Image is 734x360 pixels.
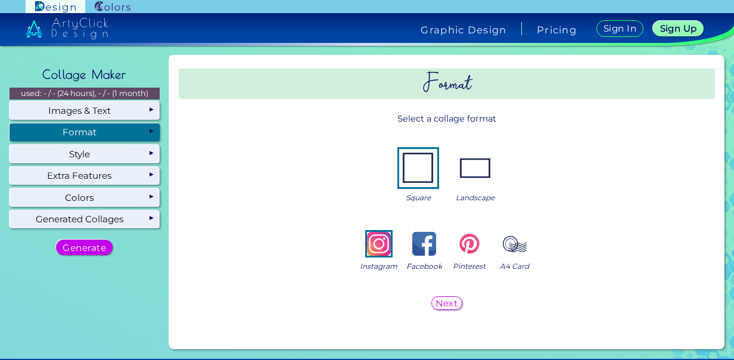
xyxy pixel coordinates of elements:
span: Facebook [406,260,442,272]
a: Pricing [537,25,577,35]
h4: Graphic Design [421,25,506,35]
h5: Next [437,299,456,307]
h2: Format [179,69,715,99]
a: Sign In [599,21,642,36]
p: used: - / - (24 hours), - / - (1 month) [10,88,160,100]
div: Extra Features [10,167,160,185]
img: artyclick_design_logo_white_combined_path.svg [26,18,108,39]
div: Colors [10,188,160,206]
img: icon_fb_color.svg [412,232,436,256]
img: ex-mb-format-1.jpg [456,149,494,187]
img: icon_stamp.svg [503,232,527,256]
div: Generated Collages [10,210,160,228]
span: Square [406,192,431,203]
img: ex-mb-format-0.jpg [399,149,437,187]
div: Format [10,123,160,141]
h5: Generate [65,243,104,252]
span: Instagram [360,260,397,272]
div: Style [10,145,160,163]
img: ArtyClick Colors logo [95,1,130,13]
img: icon_pinterest_color.svg [458,232,481,256]
span: Pinterest [453,260,486,272]
a: Sign Up [656,21,701,36]
h5: Sign Up [662,24,695,33]
div: Images & Text [10,101,160,119]
img: icon_ig_color.svg [367,232,391,256]
p: Select a collage format [179,108,715,130]
span: Landscape [456,192,494,203]
h2: Collage Maker [36,61,133,88]
span: A4 Card [500,260,529,272]
h5: Sign In [605,24,635,33]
